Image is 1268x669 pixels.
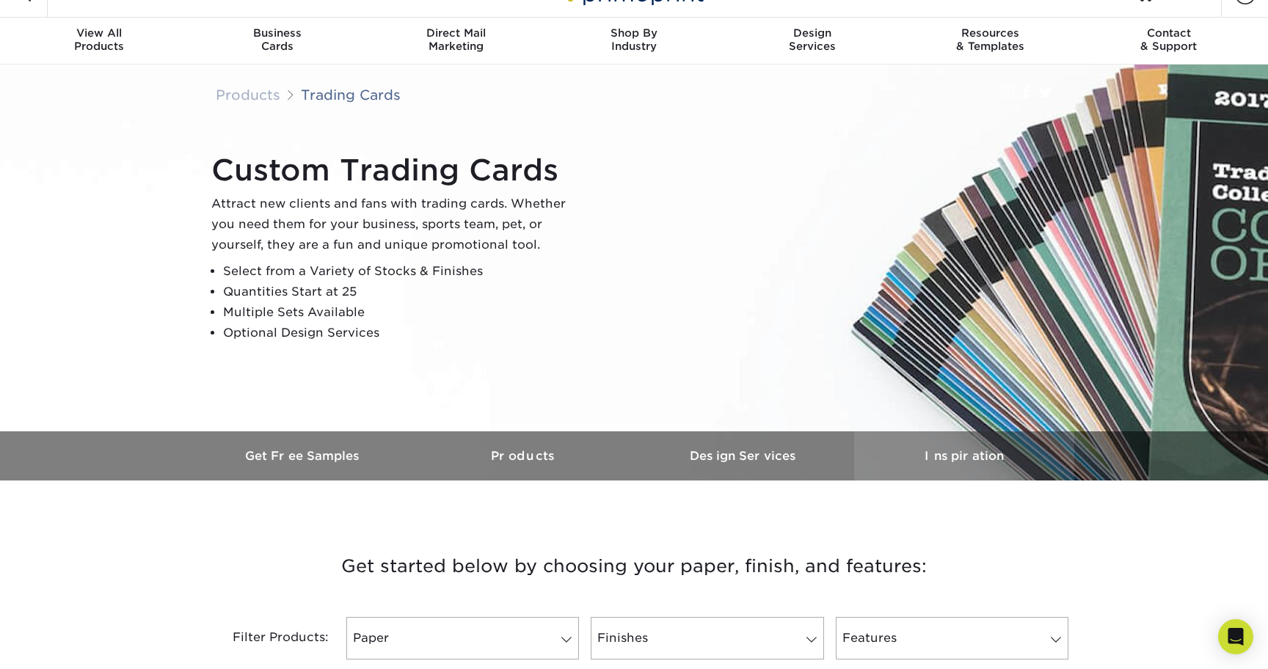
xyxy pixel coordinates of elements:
[189,26,367,40] span: Business
[723,26,901,53] div: Services
[216,87,280,103] a: Products
[223,302,578,323] li: Multiple Sets Available
[189,18,367,65] a: BusinessCards
[194,617,340,659] div: Filter Products:
[854,431,1074,480] a: Inspiration
[414,431,634,480] a: Products
[723,18,901,65] a: DesignServices
[223,323,578,343] li: Optional Design Services
[301,87,401,103] a: Trading Cards
[223,282,578,302] li: Quantities Start at 25
[545,18,724,65] a: Shop ByIndustry
[367,26,545,40] span: Direct Mail
[223,261,578,282] li: Select from a Variety of Stocks & Finishes
[901,26,1079,53] div: & Templates
[414,449,634,463] h3: Products
[591,617,823,659] a: Finishes
[723,26,901,40] span: Design
[1079,26,1258,53] div: & Support
[346,617,579,659] a: Paper
[1218,619,1253,654] div: Open Intercom Messenger
[1079,26,1258,40] span: Contact
[211,153,578,188] h1: Custom Trading Cards
[194,449,414,463] h3: Get Free Samples
[10,18,189,65] a: View AllProducts
[545,26,724,40] span: Shop By
[367,18,545,65] a: Direct MailMarketing
[194,431,414,480] a: Get Free Samples
[1079,18,1258,65] a: Contact& Support
[205,533,1063,599] h3: Get started below by choosing your paper, finish, and features:
[634,449,854,463] h3: Design Services
[854,449,1074,463] h3: Inspiration
[901,18,1079,65] a: Resources& Templates
[10,26,189,40] span: View All
[836,617,1068,659] a: Features
[634,431,854,480] a: Design Services
[211,194,578,255] p: Attract new clients and fans with trading cards. Whether you need them for your business, sports ...
[10,26,189,53] div: Products
[367,26,545,53] div: Marketing
[545,26,724,53] div: Industry
[189,26,367,53] div: Cards
[4,624,125,664] iframe: Google Customer Reviews
[901,26,1079,40] span: Resources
